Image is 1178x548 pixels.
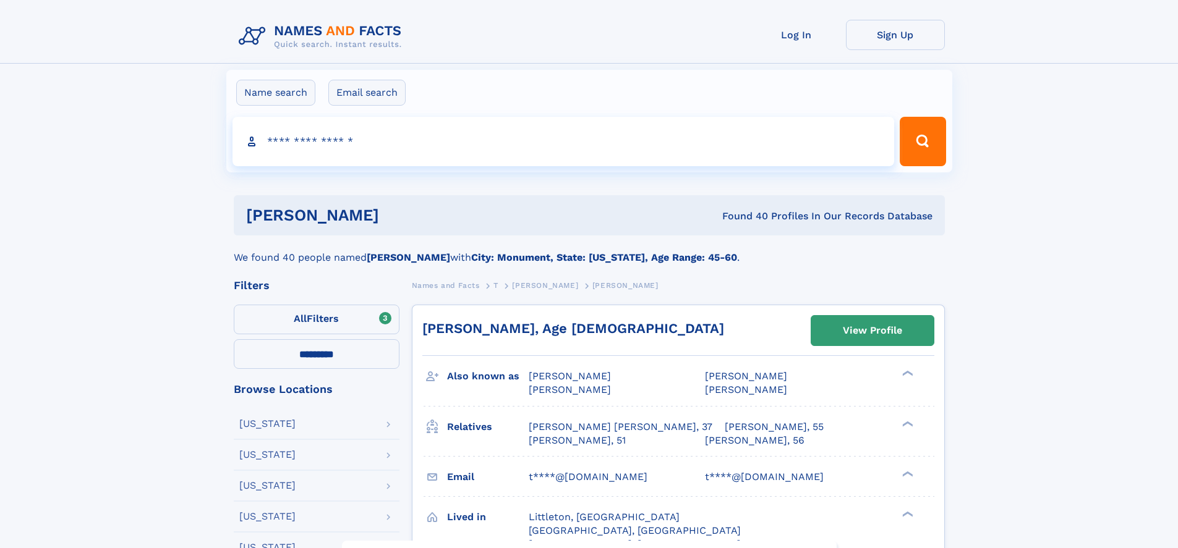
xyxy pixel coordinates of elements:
[447,507,529,528] h3: Lived in
[529,370,611,382] span: [PERSON_NAME]
[512,281,578,290] span: [PERSON_NAME]
[529,420,712,434] a: [PERSON_NAME] [PERSON_NAME], 37
[899,369,914,377] div: ❯
[899,419,914,428] div: ❯
[412,277,480,293] a: Names and Facts
[705,384,787,395] span: [PERSON_NAME]
[846,20,945,50] a: Sign Up
[899,470,914,478] div: ❯
[234,20,412,53] img: Logo Names and Facts
[328,80,406,106] label: Email search
[811,316,934,345] a: View Profile
[234,235,945,265] div: We found 40 people named with .
[294,313,307,324] span: All
[529,434,626,447] a: [PERSON_NAME], 51
[493,281,498,290] span: T
[592,281,659,290] span: [PERSON_NAME]
[234,384,399,395] div: Browse Locations
[239,512,296,521] div: [US_STATE]
[246,208,551,223] h1: [PERSON_NAME]
[899,510,914,518] div: ❯
[367,251,450,263] b: [PERSON_NAME]
[725,420,824,434] a: [PERSON_NAME], 55
[239,419,296,429] div: [US_STATE]
[447,416,529,437] h3: Relatives
[705,370,787,382] span: [PERSON_NAME]
[447,466,529,487] h3: Email
[529,511,680,523] span: Littleton, [GEOGRAPHIC_DATA]
[747,20,846,50] a: Log In
[471,251,737,263] b: City: Monument, State: [US_STATE], Age Range: 45-60
[239,481,296,491] div: [US_STATE]
[550,209,933,223] div: Found 40 Profiles In Our Records Database
[239,450,296,460] div: [US_STATE]
[234,280,399,291] div: Filters
[233,117,895,166] input: search input
[234,305,399,334] label: Filters
[529,525,741,536] span: [GEOGRAPHIC_DATA], [GEOGRAPHIC_DATA]
[236,80,315,106] label: Name search
[512,277,578,293] a: [PERSON_NAME]
[422,321,724,336] a: [PERSON_NAME], Age [DEMOGRAPHIC_DATA]
[705,434,805,447] a: [PERSON_NAME], 56
[843,316,902,345] div: View Profile
[447,366,529,387] h3: Also known as
[529,384,611,395] span: [PERSON_NAME]
[493,277,498,293] a: T
[900,117,945,166] button: Search Button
